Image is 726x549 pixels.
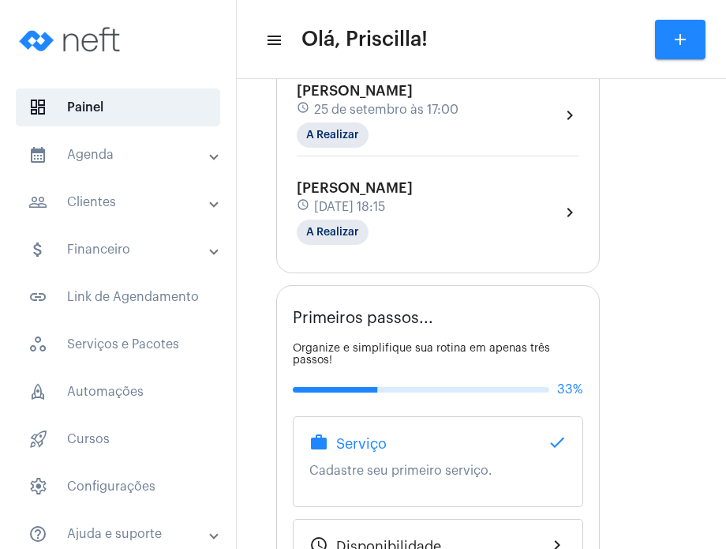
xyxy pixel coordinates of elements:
span: sidenav icon [28,382,47,401]
span: sidenav icon [28,335,47,354]
span: 25 de setembro às 17:00 [314,103,458,117]
mat-panel-title: Clientes [28,193,211,212]
mat-expansion-panel-header: sidenav iconAgenda [9,136,236,174]
mat-icon: chevron_right [560,106,579,125]
span: sidenav icon [28,477,47,496]
mat-icon: schedule [297,198,311,216]
span: Painel [16,88,220,126]
mat-icon: chevron_right [560,203,579,222]
mat-icon: sidenav icon [28,240,47,259]
span: [PERSON_NAME] [297,84,413,98]
mat-expansion-panel-header: sidenav iconFinanceiro [9,231,236,269]
img: logo-neft-novo-2.png [13,8,131,71]
mat-icon: work [309,433,328,452]
mat-panel-title: Financeiro [28,240,211,259]
span: sidenav icon [28,430,47,449]
span: Automações [16,373,220,411]
mat-icon: sidenav icon [28,193,47,212]
span: Link de Agendamento [16,278,220,316]
span: Serviços e Pacotes [16,325,220,363]
span: Configurações [16,468,220,506]
span: Serviço [336,436,387,452]
span: Cursos [16,420,220,458]
span: sidenav icon [28,98,47,117]
span: [PERSON_NAME] [297,181,413,195]
mat-chip: A Realizar [297,220,369,245]
mat-icon: sidenav icon [28,288,47,306]
mat-expansion-panel-header: sidenav iconClientes [9,183,236,221]
span: Primeiros passos... [293,310,433,327]
span: [DATE] 18:15 [314,200,385,214]
mat-icon: schedule [297,101,311,118]
mat-icon: add [671,30,690,49]
mat-panel-title: Ajuda e suporte [28,525,211,543]
span: 33% [557,382,583,397]
mat-icon: sidenav icon [28,525,47,543]
mat-icon: sidenav icon [265,31,281,50]
mat-icon: sidenav icon [28,145,47,164]
span: Olá, Priscilla! [301,27,428,52]
mat-panel-title: Agenda [28,145,211,164]
span: Organize e simplifique sua rotina em apenas três passos! [293,343,550,366]
mat-chip: A Realizar [297,122,369,148]
p: Cadastre seu primeiro serviço. [309,464,567,478]
mat-icon: done [548,433,567,452]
